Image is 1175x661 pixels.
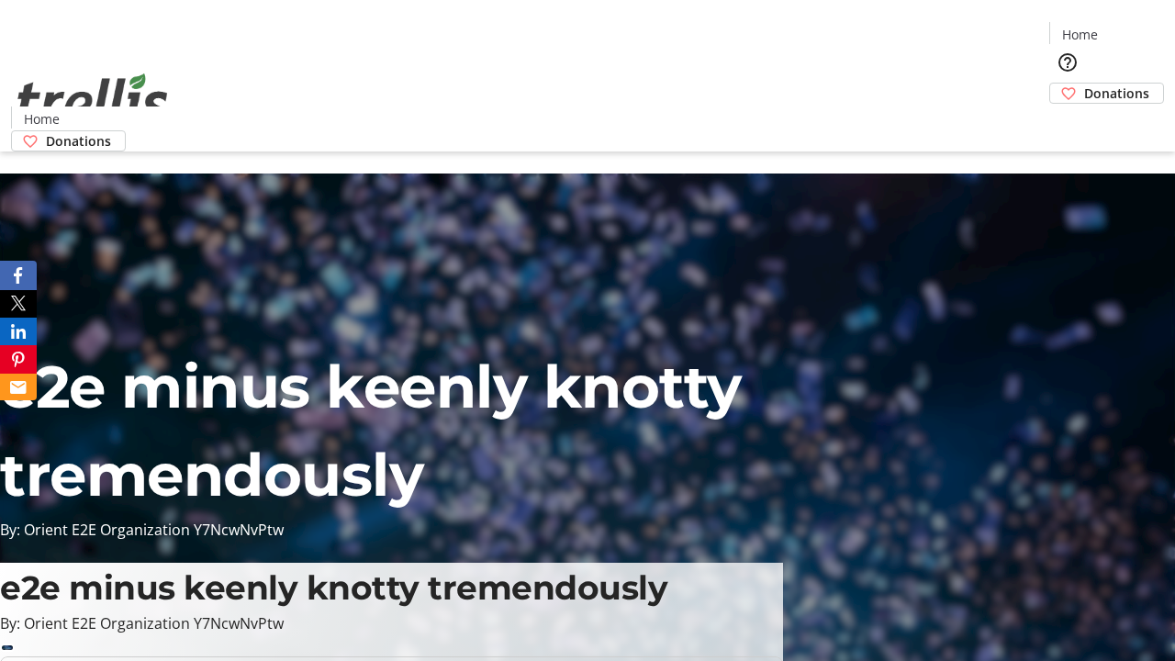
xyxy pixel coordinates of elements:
[12,109,71,129] a: Home
[1050,25,1109,44] a: Home
[46,131,111,151] span: Donations
[11,130,126,151] a: Donations
[1084,84,1149,103] span: Donations
[24,109,60,129] span: Home
[1062,25,1098,44] span: Home
[1049,104,1086,140] button: Cart
[1049,83,1164,104] a: Donations
[11,53,174,145] img: Orient E2E Organization Y7NcwNvPtw's Logo
[1049,44,1086,81] button: Help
